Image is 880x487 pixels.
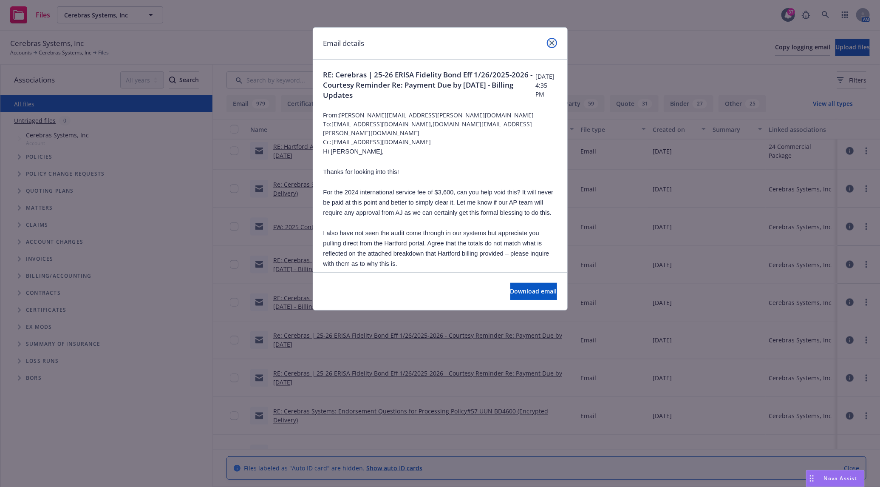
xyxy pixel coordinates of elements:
[323,111,557,120] span: From: [PERSON_NAME][EMAIL_ADDRESS][PERSON_NAME][DOMAIN_NAME]
[323,148,384,155] span: Hi [PERSON_NAME],
[323,38,365,49] h1: Email details
[806,470,817,487] div: Drag to move
[323,137,557,146] span: Cc: [EMAIL_ADDRESS][DOMAIN_NAME]
[824,475,857,482] span: Nova Assist
[323,168,399,175] span: Thanks for looking into this!
[323,120,557,137] span: To: [EMAIL_ADDRESS][DOMAIN_NAME],[DOMAIN_NAME][EMAIL_ADDRESS][PERSON_NAME][DOMAIN_NAME]
[806,470,865,487] button: Nova Assist
[510,287,557,295] span: Download email
[323,70,536,100] span: RE: Cerebras | 25-26 ERISA Fidelity Bond Eff 1/26/2025-2026 - Courtesy Reminder Re: Payment Due b...
[323,230,549,267] span: I also have not seen the audit come through in our systems but appreciate you pulling direct from...
[510,283,557,300] button: Download email
[535,72,557,99] span: [DATE] 4:35 PM
[323,189,554,216] span: For the 2024 international service fee of $3,600, can you help void this? It will never be paid a...
[547,38,557,48] a: close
